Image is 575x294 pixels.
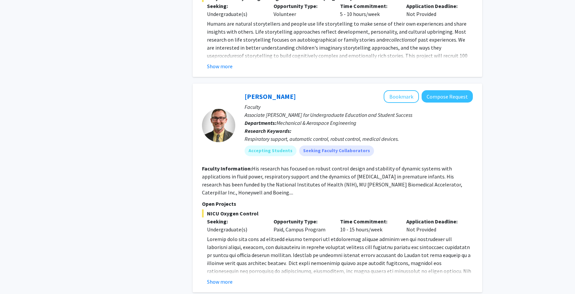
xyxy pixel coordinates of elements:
mat-chip: Seeking Faculty Collaborators [299,146,374,156]
div: Paid, Campus Program [269,217,335,233]
p: Seeking: [207,217,264,225]
em: procedures [215,52,239,59]
b: Departments: [245,120,277,126]
p: Associate [PERSON_NAME] for Undergraduate Education and Student Success [245,111,473,119]
p: Opportunity Type: [274,217,330,225]
b: Research Keywords: [245,128,291,134]
iframe: Chat [5,264,28,289]
mat-chip: Accepting Students [245,146,296,156]
a: [PERSON_NAME] [245,92,296,101]
div: 5 - 10 hours/week [335,2,402,18]
div: Not Provided [401,217,468,233]
p: Time Commitment: [340,217,397,225]
div: Undergraduate(s) [207,225,264,233]
fg-read-more: His research has focused on robust control design and stability of dynamic systems with applicati... [202,165,462,196]
p: Seeking: [207,2,264,10]
em: recollections [385,36,412,43]
span: Mechanical & Aerospace Engineering [277,120,356,126]
div: Respiratory support, automatic control, robust control, medical devices. [245,135,473,143]
p: Time Commitment: [340,2,397,10]
button: Show more [207,62,233,70]
button: Compose Request to Roger Fales [422,90,473,103]
p: Application Deadline: [406,217,463,225]
p: Humans are natural storytellers and people use life storytelling to make sense of their own exper... [207,20,473,100]
b: Faculty Information: [202,165,252,172]
div: Volunteer [269,2,335,18]
p: Opportunity Type: [274,2,330,10]
span: NICU Oxygen Control [202,209,473,217]
p: Open Projects [202,200,473,208]
div: Not Provided [401,2,468,18]
button: Add Roger Fales to Bookmarks [384,90,419,103]
p: Application Deadline: [406,2,463,10]
div: Undergraduate(s) [207,10,264,18]
p: Faculty [245,103,473,111]
button: Show more [207,278,233,286]
div: 10 - 15 hours/week [335,217,402,233]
